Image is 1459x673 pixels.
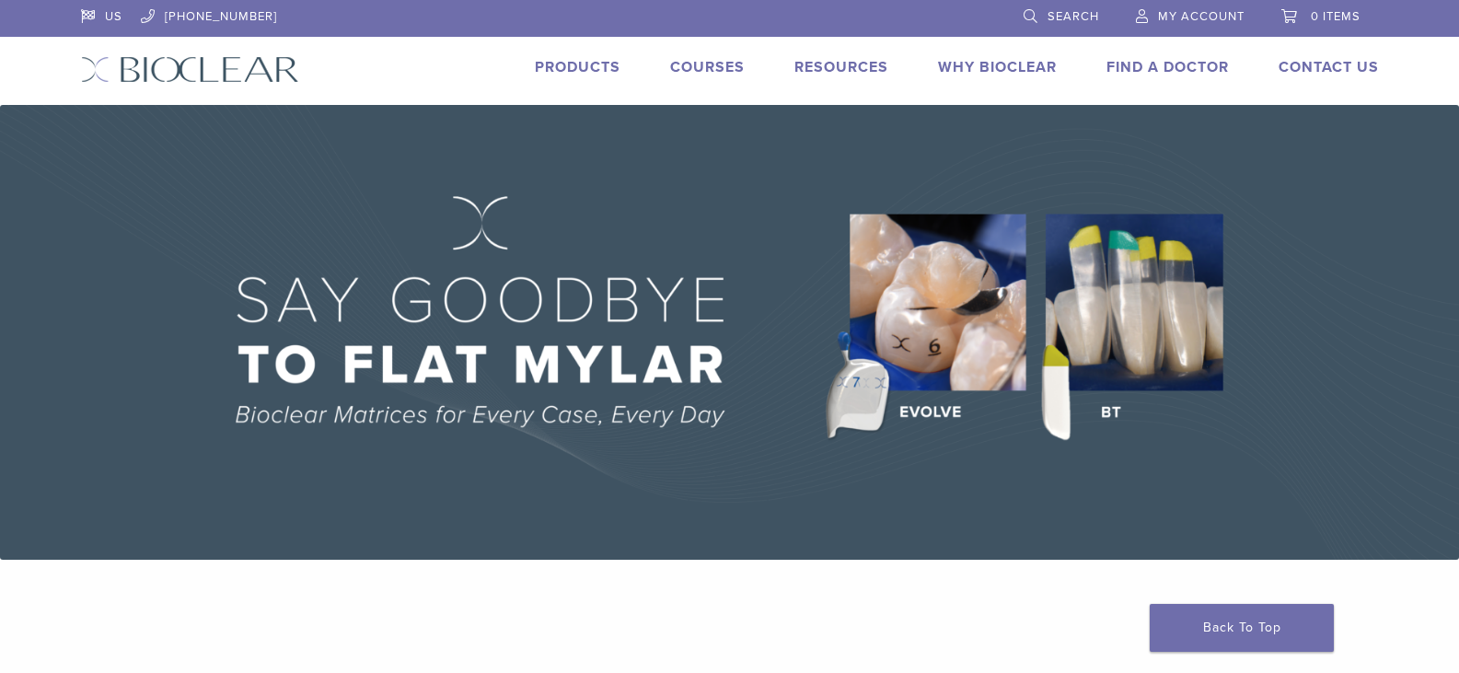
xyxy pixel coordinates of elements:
a: Products [535,58,620,76]
a: Courses [670,58,745,76]
a: Back To Top [1150,604,1334,652]
img: Bioclear [81,56,299,83]
span: 0 items [1311,9,1361,24]
a: Find A Doctor [1106,58,1229,76]
a: Why Bioclear [938,58,1057,76]
span: Search [1048,9,1099,24]
a: Resources [794,58,888,76]
span: My Account [1158,9,1245,24]
a: Contact Us [1279,58,1379,76]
